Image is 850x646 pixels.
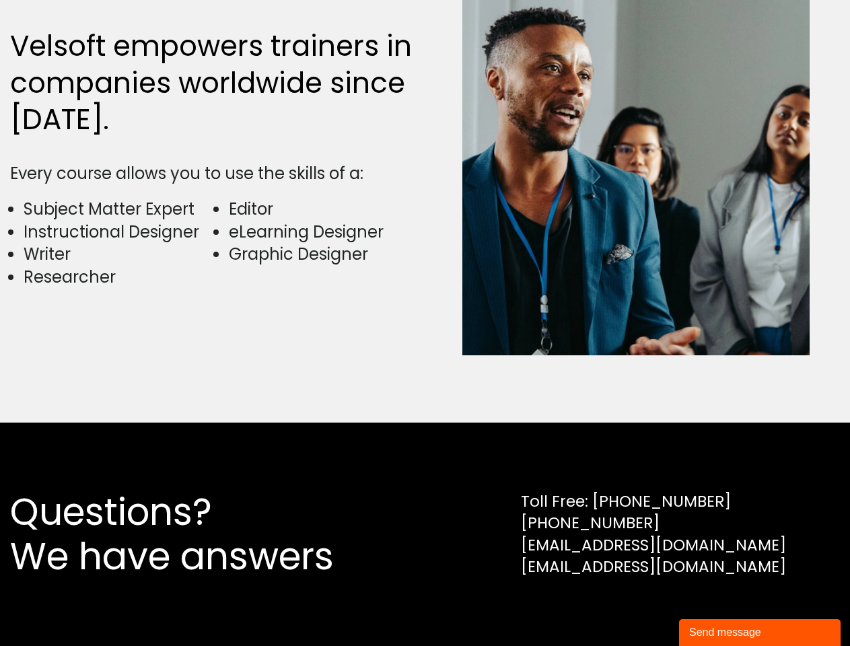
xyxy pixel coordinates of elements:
[229,221,418,244] li: eLearning Designer
[521,491,786,577] div: Toll Free: [PHONE_NUMBER] [PHONE_NUMBER] [EMAIL_ADDRESS][DOMAIN_NAME] [EMAIL_ADDRESS][DOMAIN_NAME]
[679,616,843,646] iframe: chat widget
[229,243,418,266] li: Graphic Designer
[24,221,213,244] li: Instructional Designer
[10,490,382,579] h2: Questions? We have answers
[10,28,419,139] h2: Velsoft empowers trainers in companies worldwide since [DATE].
[24,198,213,221] li: Subject Matter Expert
[10,162,419,185] div: Every course allows you to use the skills of a:
[24,243,213,266] li: Writer
[229,198,418,221] li: Editor
[24,266,213,289] li: Researcher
